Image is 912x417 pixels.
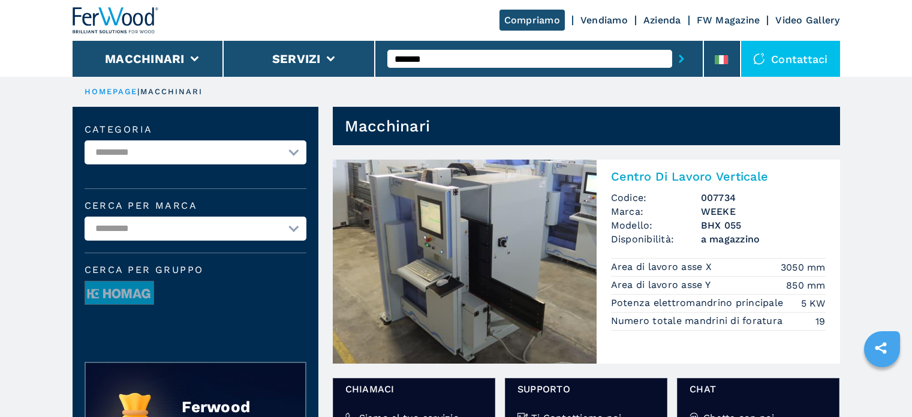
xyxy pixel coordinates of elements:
[611,218,701,232] span: Modello:
[499,10,565,31] a: Compriamo
[611,278,714,292] p: Area di lavoro asse Y
[272,52,321,66] button: Servizi
[611,169,826,184] h2: Centro Di Lavoro Verticale
[345,382,483,396] span: Chiamaci
[672,45,691,73] button: submit-button
[611,314,786,328] p: Numero totale mandrini di foratura
[701,191,826,205] h3: 007734
[781,260,826,274] em: 3050 mm
[137,87,140,96] span: |
[73,7,159,34] img: Ferwood
[611,232,701,246] span: Disponibilità:
[105,52,185,66] button: Macchinari
[861,363,903,408] iframe: Chat
[611,191,701,205] span: Codice:
[140,86,203,97] p: macchinari
[611,260,715,274] p: Area di lavoro asse X
[580,14,628,26] a: Vendiamo
[85,87,138,96] a: HOMEPAGE
[611,296,787,310] p: Potenza elettromandrino principale
[85,265,306,275] span: Cerca per Gruppo
[517,382,655,396] span: Supporto
[701,232,826,246] span: a magazzino
[701,205,826,218] h3: WEEKE
[697,14,760,26] a: FW Magazine
[611,205,701,218] span: Marca:
[345,116,431,136] h1: Macchinari
[786,278,826,292] em: 850 mm
[775,14,839,26] a: Video Gallery
[690,382,827,396] span: chat
[333,160,597,364] img: Centro Di Lavoro Verticale WEEKE BHX 055
[815,314,826,328] em: 19
[866,333,896,363] a: sharethis
[753,53,765,65] img: Contattaci
[85,125,306,134] label: Categoria
[643,14,681,26] a: Azienda
[85,201,306,211] label: Cerca per marca
[741,41,840,77] div: Contattaci
[333,160,840,364] a: Centro Di Lavoro Verticale WEEKE BHX 055Centro Di Lavoro VerticaleCodice:007734Marca:WEEKEModello...
[701,218,826,232] h3: BHX 055
[85,281,153,305] img: image
[801,296,826,310] em: 5 KW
